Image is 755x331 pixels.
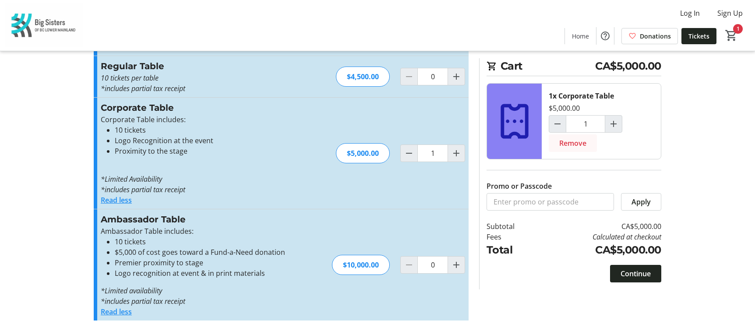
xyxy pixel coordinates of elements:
td: CA$5,000.00 [537,242,661,258]
button: Read less [101,306,132,317]
button: Remove [549,134,597,152]
h3: Ambassador Table [101,213,292,226]
h2: Cart [487,58,661,76]
span: Remove [559,138,586,148]
img: Big Sisters of BC Lower Mainland's Logo [5,4,83,47]
span: CA$5,000.00 [596,58,662,74]
em: 10 tickets per table [101,73,159,83]
li: Logo Recognition at the event [115,135,292,146]
td: CA$5,000.00 [537,221,661,232]
button: Read less [101,195,132,205]
h3: Corporate Table [101,101,292,114]
span: Continue [621,268,651,279]
a: Donations [621,28,678,44]
button: Sign Up [710,6,750,20]
button: Apply [621,193,661,211]
button: Increment by one [605,116,622,132]
li: 10 tickets [115,125,292,135]
button: Increment by one [448,68,465,85]
h3: Regular Table [101,60,292,73]
td: Calculated at checkout [537,232,661,242]
div: $5,000.00 [549,103,580,113]
input: Corporate Table Quantity [417,144,448,162]
li: 10 tickets [115,236,292,247]
li: Proximity to the stage [115,146,292,156]
button: Log In [673,6,707,20]
button: Help [596,27,614,45]
li: $5,000 of cost goes toward a Fund-a-Need donation [115,247,292,257]
p: Corporate Table includes: [101,114,292,125]
td: Total [487,242,537,258]
span: Home [572,32,589,41]
em: *includes partial tax receipt [101,84,185,93]
em: *includes partial tax receipt [101,185,185,194]
button: Cart [723,28,739,43]
button: Decrement by one [549,116,566,132]
div: $5,000.00 [336,143,390,163]
span: Log In [680,8,700,18]
li: Premier proximity to stage [115,257,292,268]
span: Donations [640,32,671,41]
input: Regular Table Quantity [417,68,448,85]
input: Enter promo or passcode [487,193,614,211]
em: *Limited availability [101,286,162,296]
label: Promo or Passcode [487,181,552,191]
input: Corporate Table Quantity [566,115,605,133]
td: Subtotal [487,221,537,232]
div: 1x Corporate Table [549,91,614,101]
input: Ambassador Table Quantity [417,256,448,274]
a: Home [565,28,596,44]
button: Increment by one [448,257,465,273]
span: Sign Up [717,8,743,18]
a: Tickets [681,28,716,44]
div: $10,000.00 [332,255,390,275]
div: $4,500.00 [336,67,390,87]
p: Ambassador Table includes: [101,226,292,236]
em: *Limited Availability [101,174,162,184]
td: Fees [487,232,537,242]
span: Apply [632,197,651,207]
button: Continue [610,265,661,282]
em: *includes partial tax receipt [101,296,185,306]
button: Decrement by one [401,145,417,162]
button: Increment by one [448,145,465,162]
span: Tickets [688,32,709,41]
li: Logo recognition at event & in print materials [115,268,292,278]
